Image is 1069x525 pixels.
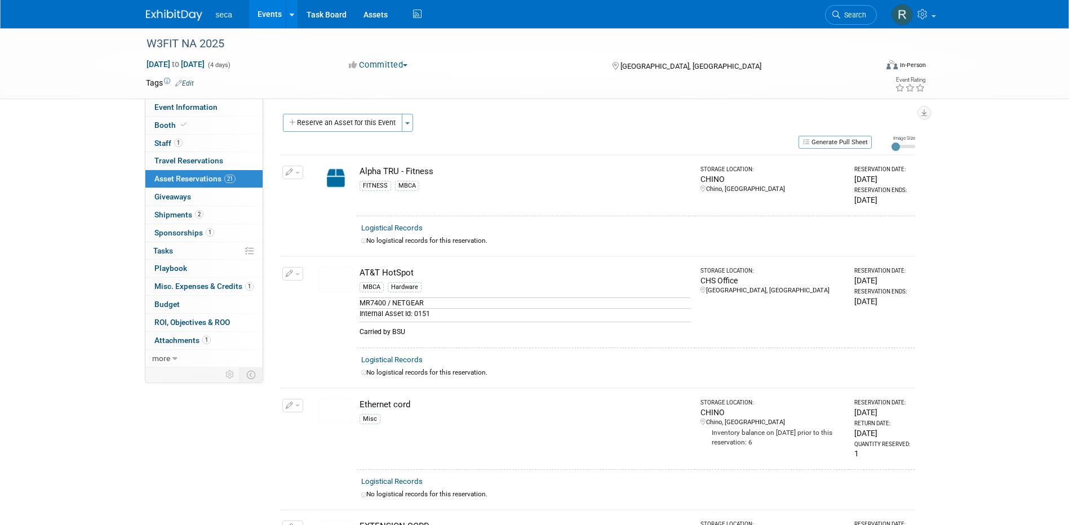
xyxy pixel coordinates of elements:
span: Playbook [154,264,187,273]
div: W3FIT NA 2025 [143,34,860,54]
div: 1 [854,448,910,459]
a: Logistical Records [361,355,423,364]
span: 2 [195,210,203,219]
div: Misc [360,414,380,424]
span: Staff [154,139,183,148]
div: No logistical records for this reservation. [361,368,911,377]
span: more [152,354,170,363]
div: MR7400 / NETGEAR [360,297,690,308]
a: Tasks [145,242,263,260]
div: No logistical records for this reservation. [361,236,911,246]
div: Chino, [GEOGRAPHIC_DATA] [700,185,845,194]
span: Asset Reservations [154,174,236,183]
div: MBCA [395,181,419,191]
div: Event Format [810,59,926,75]
div: Image Size [891,135,915,141]
div: [DATE] [854,194,910,206]
div: FITNESS [360,181,391,191]
a: Playbook [145,260,263,277]
a: Booth [145,117,263,134]
span: 21 [224,175,236,183]
div: CHINO [700,173,845,185]
img: Capital-Asset-Icon-2.png [320,166,352,190]
span: Search [840,11,866,19]
a: Misc. Expenses & Credits1 [145,278,263,295]
div: No logistical records for this reservation. [361,490,911,499]
div: Inventory balance on [DATE] prior to this reservation: 6 [700,427,845,447]
a: Event Information [145,99,263,116]
td: Tags [146,77,194,88]
span: ROI, Objectives & ROO [154,318,230,327]
div: [DATE] [854,275,910,286]
button: Committed [345,59,412,71]
span: to [170,60,181,69]
div: [GEOGRAPHIC_DATA], [GEOGRAPHIC_DATA] [700,286,845,295]
a: Logistical Records [361,477,423,486]
span: (4 days) [207,61,230,69]
td: Toggle Event Tabs [239,367,263,382]
span: Budget [154,300,180,309]
span: Tasks [153,246,173,255]
div: Storage Location: [700,267,845,275]
span: Travel Reservations [154,156,223,165]
div: Storage Location: [700,399,845,407]
div: Event Rating [895,77,925,83]
div: Internal Asset Id: 0151 [360,308,690,319]
a: Travel Reservations [145,152,263,170]
span: Misc. Expenses & Credits [154,282,254,291]
div: Return Date: [854,420,910,428]
a: Staff1 [145,135,263,152]
span: 1 [245,282,254,291]
button: Generate Pull Sheet [799,136,872,149]
img: ExhibitDay [146,10,202,21]
div: Chino, [GEOGRAPHIC_DATA] [700,418,845,427]
span: 1 [174,139,183,147]
button: Reserve an Asset for this Event [283,114,402,132]
div: Ethernet cord [360,399,690,411]
span: seca [216,10,233,19]
a: ROI, Objectives & ROO [145,314,263,331]
img: View Images [320,399,352,424]
div: CHS Office [700,275,845,286]
div: MBCA [360,282,384,292]
span: Booth [154,121,189,130]
a: Sponsorships1 [145,224,263,242]
img: Rachel Jordan [891,4,913,25]
span: Shipments [154,210,203,219]
div: [DATE] [854,428,910,439]
img: Format-Inperson.png [886,60,898,69]
span: Sponsorships [154,228,214,237]
div: CHINO [700,407,845,418]
div: [DATE] [854,173,910,185]
a: Edit [175,79,194,87]
span: Giveaways [154,192,191,201]
div: Quantity Reserved: [854,441,910,448]
a: Attachments1 [145,332,263,349]
span: Event Information [154,103,218,112]
span: Attachments [154,336,211,345]
div: Storage Location: [700,166,845,173]
td: Personalize Event Tab Strip [220,367,240,382]
i: Booth reservation complete [181,122,187,128]
a: Search [825,5,877,25]
a: Budget [145,296,263,313]
a: Shipments2 [145,206,263,224]
img: View Images [320,267,352,292]
a: Asset Reservations21 [145,170,263,188]
a: Giveaways [145,188,263,206]
div: [DATE] [854,407,910,418]
div: [DATE] [854,296,910,307]
div: Carried by BSU [360,322,690,337]
div: In-Person [899,61,926,69]
a: Logistical Records [361,224,423,232]
div: Reservation Date: [854,166,910,173]
span: 1 [202,336,211,344]
span: [DATE] [DATE] [146,59,205,69]
span: 1 [206,228,214,237]
div: Hardware [388,282,422,292]
div: Alpha TRU - Fitness [360,166,690,177]
div: Reservation Ends: [854,288,910,296]
div: Reservation Ends: [854,186,910,194]
div: AT&T HotSpot [360,267,690,279]
div: Reservation Date: [854,399,910,407]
